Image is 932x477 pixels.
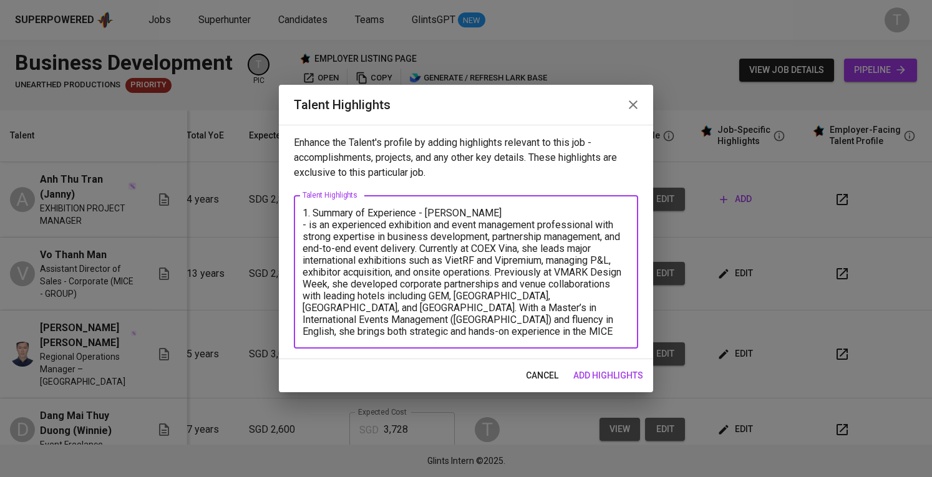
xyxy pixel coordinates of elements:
[573,368,643,383] span: add highlights
[568,364,648,387] button: add highlights
[303,207,629,337] textarea: 1. Summary of Experience - [PERSON_NAME] - is an experienced exhibition and event management prof...
[526,368,558,383] span: cancel
[294,135,638,180] p: Enhance the Talent's profile by adding highlights relevant to this job - accomplishments, project...
[521,364,563,387] button: cancel
[294,95,638,115] h2: Talent Highlights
